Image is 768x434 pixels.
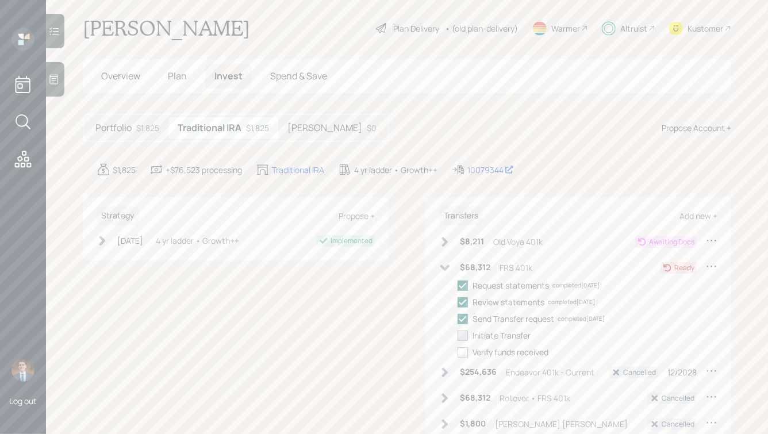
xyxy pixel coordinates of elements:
div: Old Voya 401k [493,236,543,248]
div: Verify funds received [473,346,548,358]
h5: Portfolio [95,122,132,133]
div: Altruist [620,22,647,34]
span: Invest [214,70,243,82]
div: Log out [9,395,37,406]
div: Awaiting Docs [649,237,694,247]
h5: [PERSON_NAME] [287,122,362,133]
div: 4 yr ladder • Growth++ [156,235,239,247]
div: $0 [367,122,377,134]
div: [DATE] [117,235,143,247]
h6: $1,800 [460,419,486,429]
div: Add new + [679,210,717,221]
span: Plan [168,70,187,82]
div: Cancelled [662,419,694,429]
div: completed [DATE] [552,281,600,290]
div: Cancelled [662,393,694,404]
div: Endeavor 401k - Current [506,366,594,378]
div: Cancelled [623,367,656,378]
div: Request statements [473,279,549,291]
div: Propose Account + [662,122,731,134]
div: Review statements [473,296,544,308]
h6: Strategy [97,206,139,225]
span: Spend & Save [270,70,327,82]
div: 10079344 [467,164,514,176]
div: Propose + [339,210,375,221]
div: Plan Delivery [393,22,439,34]
div: completed [DATE] [558,314,605,323]
h6: $8,211 [460,237,484,247]
div: Implemented [331,236,373,246]
h5: Traditional IRA [178,122,241,133]
div: Send Transfer request [473,313,554,325]
h6: Transfers [439,206,483,225]
div: Traditional IRA [272,164,324,176]
div: FRS 401k [500,262,532,274]
div: +$76,523 processing [166,164,242,176]
div: $1,825 [113,164,136,176]
span: Overview [101,70,140,82]
div: $1,825 [246,122,269,134]
h6: $68,312 [460,393,490,403]
div: • (old plan-delivery) [445,22,518,34]
h6: $254,636 [460,367,497,377]
div: 4 yr ladder • Growth++ [354,164,437,176]
div: Kustomer [688,22,723,34]
div: Ready [674,263,694,273]
div: completed [DATE] [548,298,595,306]
h1: [PERSON_NAME] [83,16,250,41]
h6: $68,312 [460,263,490,272]
img: hunter_neumayer.jpg [11,359,34,382]
div: $1,825 [136,122,159,134]
div: Rollover • FRS 401k [500,392,570,404]
div: 12/2028 [667,366,697,378]
div: Initiate Transfer [473,329,531,341]
div: Warmer [551,22,580,34]
div: [PERSON_NAME] [PERSON_NAME] [495,418,628,430]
